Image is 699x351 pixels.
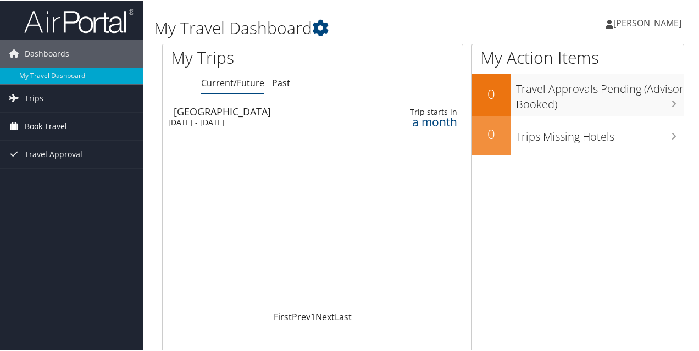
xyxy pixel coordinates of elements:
h1: My Travel Dashboard [154,15,513,38]
div: [GEOGRAPHIC_DATA] [174,105,358,115]
h1: My Trips [171,45,329,68]
h2: 0 [472,124,511,142]
a: 1 [310,310,315,322]
h2: 0 [472,83,511,102]
a: 0Trips Missing Hotels [472,115,684,154]
span: [PERSON_NAME] [613,16,681,28]
span: Trips [25,83,43,111]
span: Dashboards [25,39,69,66]
div: Trip starts in [392,106,457,116]
a: First [274,310,292,322]
a: Next [315,310,335,322]
a: 0Travel Approvals Pending (Advisor Booked) [472,73,684,115]
div: [DATE] - [DATE] [168,116,353,126]
a: Last [335,310,352,322]
span: Book Travel [25,112,67,139]
a: Prev [292,310,310,322]
a: Current/Future [201,76,264,88]
h3: Trips Missing Hotels [516,122,684,143]
div: a month [392,116,457,126]
a: [PERSON_NAME] [606,5,692,38]
img: airportal-logo.png [24,7,134,33]
h3: Travel Approvals Pending (Advisor Booked) [516,75,684,111]
a: Past [272,76,290,88]
h1: My Action Items [472,45,684,68]
span: Travel Approval [25,140,82,167]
